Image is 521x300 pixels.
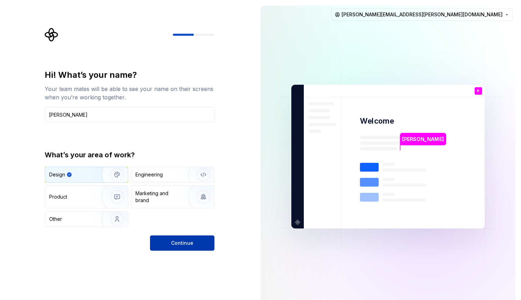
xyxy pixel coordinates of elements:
input: Han Solo [45,107,214,122]
p: Welcome [360,116,394,126]
div: Engineering [135,171,163,178]
span: Continue [171,240,193,247]
button: Continue [150,235,214,251]
div: Hi! What’s your name? [45,69,214,81]
div: Design [49,171,65,178]
button: [PERSON_NAME][EMAIL_ADDRESS][PERSON_NAME][DOMAIN_NAME] [332,8,513,21]
span: [PERSON_NAME][EMAIL_ADDRESS][PERSON_NAME][DOMAIN_NAME] [342,11,503,18]
div: Product [49,193,67,200]
p: [PERSON_NAME] [402,135,444,143]
div: Your team mates will be able to see your name on their screens when you’re working together. [45,85,214,101]
p: P [477,89,479,93]
div: What’s your area of work? [45,150,214,160]
div: Other [49,216,62,223]
div: Marketing and brand [135,190,182,204]
svg: Supernova Logo [45,28,59,42]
